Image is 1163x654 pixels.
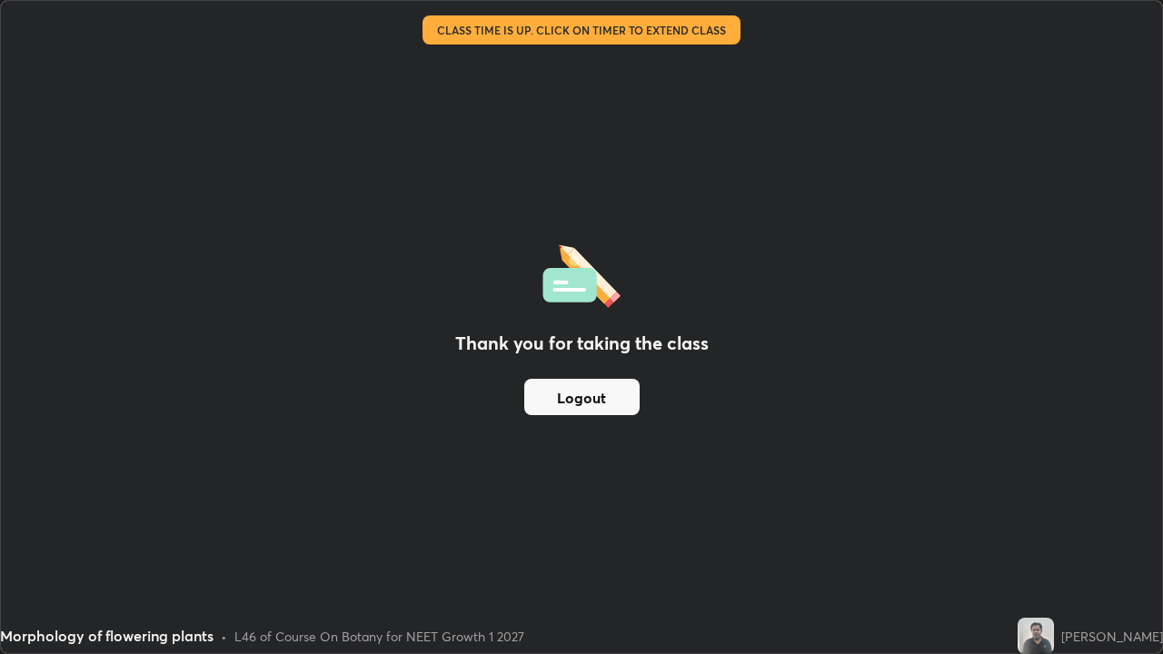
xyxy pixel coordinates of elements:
[234,627,524,646] div: L46 of Course On Botany for NEET Growth 1 2027
[221,627,227,646] div: •
[524,379,640,415] button: Logout
[455,330,709,357] h2: Thank you for taking the class
[1018,618,1054,654] img: 7056fc0cb03b4b159e31ab37dd4bfa12.jpg
[1061,627,1163,646] div: [PERSON_NAME]
[542,239,621,308] img: offlineFeedback.1438e8b3.svg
